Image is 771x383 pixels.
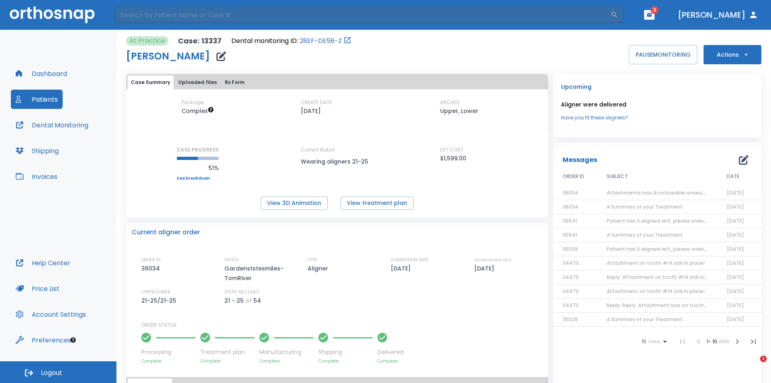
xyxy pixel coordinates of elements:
[141,348,196,356] p: Processing
[182,99,203,106] p: Package
[563,173,584,180] span: ORDER ID
[563,231,577,238] span: 35541
[182,107,214,115] span: Up to 50 Steps (100 aligners)
[301,99,332,106] p: CREATE DATE
[607,274,720,281] span: Reply: Attachment on tooth #14 still in place!
[727,203,744,210] span: [DATE]
[563,155,597,165] p: Messages
[563,246,578,252] span: 35029
[563,260,579,266] span: 34473
[440,106,478,116] p: Upper, Lower
[563,203,578,210] span: 36034
[308,256,317,264] p: TYPE
[607,302,715,309] span: Reply: Reply: Attachment loss on tooth #14
[222,76,248,89] button: Rx Form
[440,99,459,106] p: ARCHES
[474,264,497,273] p: [DATE]
[391,264,414,273] p: [DATE]
[128,76,173,89] button: Case Summary
[11,141,63,160] button: Shipping
[259,348,314,356] p: Manufacturing
[440,146,463,154] p: EST COST
[727,189,744,196] span: [DATE]
[727,288,744,295] span: [DATE]
[300,36,342,46] a: 28EF-DE58-Z
[259,358,314,364] p: Complete
[141,296,179,305] p: 21-25/21-25
[563,189,578,196] span: 36034
[563,217,577,224] span: 35541
[175,76,220,89] button: Uploaded files
[318,348,373,356] p: Shipping
[647,339,660,344] span: rows
[607,203,683,210] span: A Summary of your Treatment
[141,289,171,296] p: UPPER/LOWER
[607,288,705,295] span: Attachment on tooth #14 still in place!
[563,288,579,295] span: 34473
[10,6,95,23] img: Orthosnap
[11,330,76,350] button: Preferences
[11,253,75,272] button: Help Center
[675,8,761,22] button: [PERSON_NAME]
[607,246,728,252] span: Patient has 3 aligners left, please order next set!
[301,106,321,116] p: [DATE]
[607,173,628,180] span: SUBJECT
[245,296,252,305] p: of
[308,264,331,273] p: Aligner
[607,231,683,238] span: A Summary of your Treatment
[141,264,163,273] p: 36034
[11,90,63,109] a: Patients
[563,316,578,323] span: 35029
[563,302,579,309] span: 34473
[391,256,428,264] p: SUBMISSION DATE
[607,316,683,323] span: A Summary of your Treatment
[727,173,739,180] span: DATE
[128,76,547,89] div: tabs
[651,6,659,14] span: 3
[224,256,239,264] p: OFFICE
[727,246,744,252] span: [DATE]
[440,154,466,163] p: $1,599.00
[132,227,200,237] p: Current aligner order
[563,274,579,281] span: 34473
[629,45,697,64] button: PAUSEMONITORING
[141,322,543,329] p: ORDER STATUS
[41,369,62,377] span: Logout
[115,7,610,23] input: Search by Patient Name or Case #
[474,256,512,264] p: ESTIMATED SHIP DATE
[727,316,744,323] span: [DATE]
[141,358,196,364] p: Complete
[200,348,255,356] p: Treatment plan
[224,264,293,283] p: Gardenststesmiles-TomRiver
[177,176,219,181] a: See breakdown
[178,36,222,46] p: Case: 13337
[11,64,72,83] button: Dashboard
[341,197,414,210] button: View treatment plan
[141,256,160,264] p: ORDER ID
[11,279,64,298] button: Price List
[718,338,729,345] span: of 34
[11,115,93,135] button: Dental Monitoring
[377,358,404,364] p: Complete
[253,296,261,305] p: 54
[11,167,62,186] button: Invoices
[642,339,647,344] span: 10
[301,157,373,166] p: Wearing aligners 21-25
[261,197,328,210] button: View 3D Animation
[301,146,373,154] p: Current Batch
[727,231,744,238] span: [DATE]
[727,217,744,224] span: [DATE]
[69,336,77,344] div: Tooltip anchor
[177,163,219,173] p: 51%
[177,146,219,154] p: CASE PROGRESS
[607,217,728,224] span: Patient has 3 aligners left, please order next set!
[704,45,761,64] button: Actions
[744,356,763,375] iframe: Intercom live chat
[231,36,298,46] p: Dental monitoring ID:
[126,51,210,61] h1: [PERSON_NAME]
